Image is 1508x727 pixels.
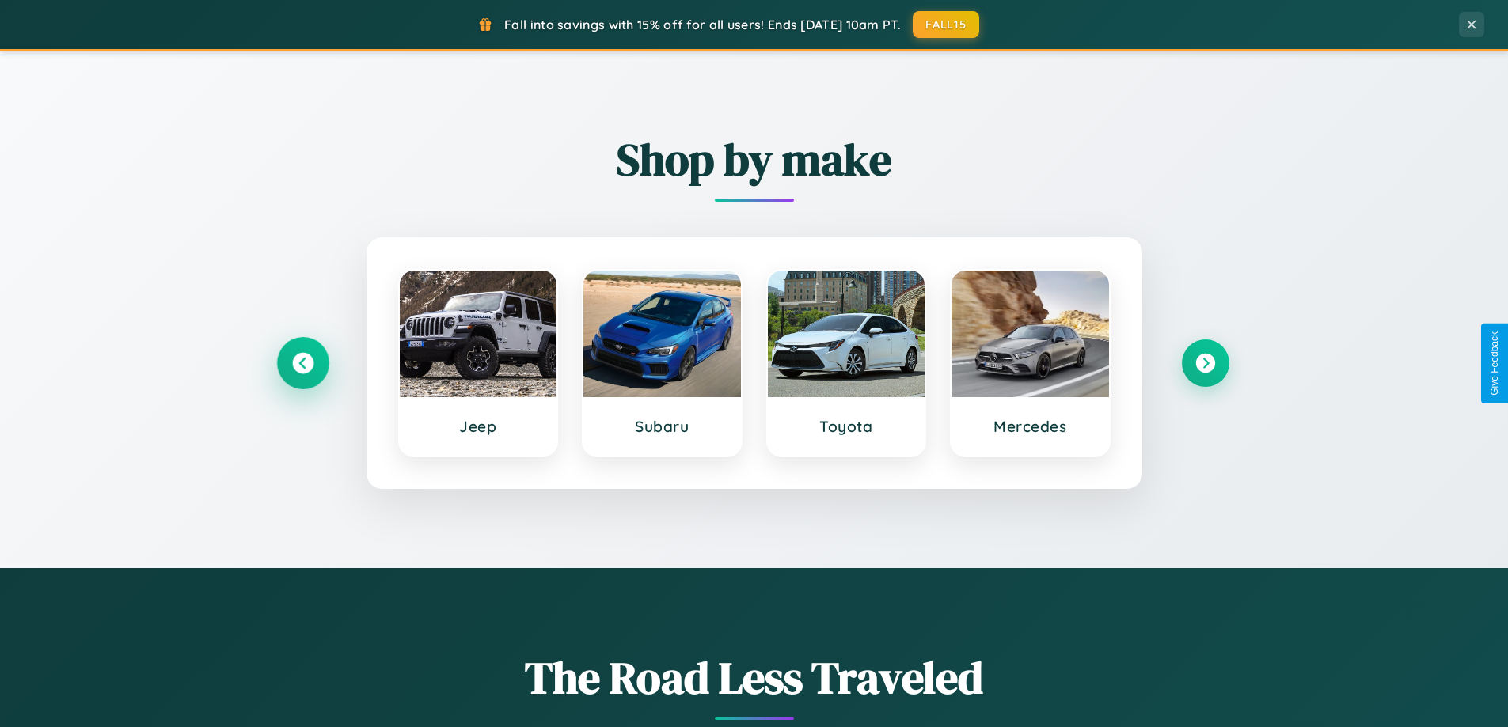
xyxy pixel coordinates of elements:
h3: Jeep [416,417,541,436]
h3: Toyota [784,417,910,436]
div: Give Feedback [1489,331,1500,396]
h3: Subaru [599,417,725,436]
span: Fall into savings with 15% off for all users! Ends [DATE] 10am PT. [504,17,901,32]
h1: The Road Less Traveled [279,647,1229,708]
h2: Shop by make [279,129,1229,190]
button: FALL15 [913,11,979,38]
h3: Mercedes [967,417,1093,436]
